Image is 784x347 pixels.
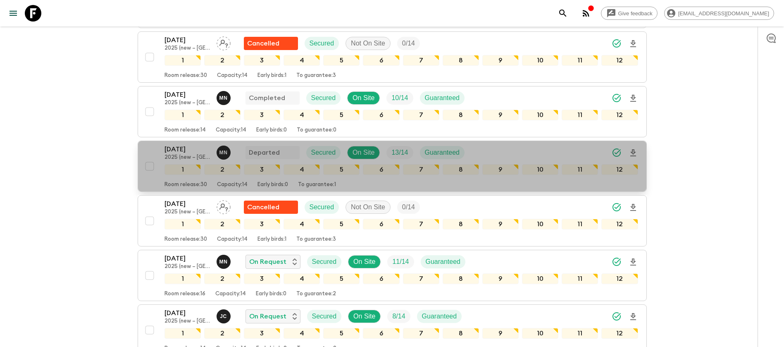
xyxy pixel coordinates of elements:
p: On Request [249,311,286,321]
div: 3 [244,328,280,339]
div: 8 [443,110,479,120]
div: 4 [284,55,320,66]
div: 9 [482,164,519,175]
div: 10 [522,110,558,120]
div: On Site [348,255,381,268]
p: 2025 (new – [GEOGRAPHIC_DATA]) [164,100,210,106]
div: 7 [403,164,439,175]
button: [DATE]2025 (new – [GEOGRAPHIC_DATA])Assign pack leaderFlash Pack cancellationSecuredNot On SiteTr... [138,31,647,83]
div: 2 [204,55,241,66]
div: 9 [482,328,519,339]
p: Completed [249,93,285,103]
div: 2 [204,164,241,175]
div: 2 [204,273,241,284]
div: 8 [443,273,479,284]
div: 7 [403,328,439,339]
p: On Site [353,93,374,103]
p: 13 / 14 [391,148,408,158]
div: 10 [522,219,558,230]
div: 4 [284,219,320,230]
p: 2025 (new – [GEOGRAPHIC_DATA]) [164,45,210,52]
div: 3 [244,219,280,230]
div: 1 [164,328,201,339]
svg: Synced Successfully [612,202,622,212]
div: 10 [522,55,558,66]
button: [DATE]2025 (new – [GEOGRAPHIC_DATA])Maho NagaredaOn RequestSecuredOn SiteTrip FillGuaranteed12345... [138,250,647,301]
div: 12 [601,55,638,66]
div: 5 [323,55,360,66]
p: To guarantee: 3 [296,72,336,79]
div: 9 [482,219,519,230]
div: 9 [482,55,519,66]
div: 7 [403,110,439,120]
div: 6 [363,328,399,339]
div: 7 [403,219,439,230]
div: 8 [443,55,479,66]
p: 0 / 14 [402,202,415,212]
div: 6 [363,110,399,120]
p: Room release: 30 [164,72,207,79]
div: Trip Fill [387,310,410,323]
p: Room release: 30 [164,182,207,188]
p: Not On Site [351,38,385,48]
svg: Download Onboarding [628,39,638,49]
svg: Download Onboarding [628,312,638,322]
p: Capacity: 14 [217,182,248,188]
div: 8 [443,328,479,339]
div: 5 [323,219,360,230]
button: JC [217,309,232,323]
div: 6 [363,219,399,230]
span: Assign pack leader [217,203,231,209]
p: To guarantee: 0 [297,127,336,134]
div: 11 [562,110,598,120]
p: On Site [353,311,375,321]
div: 1 [164,164,201,175]
p: 10 / 14 [391,93,408,103]
div: Trip Fill [387,255,414,268]
div: 11 [562,219,598,230]
div: Flash Pack cancellation [244,37,298,50]
div: 11 [562,55,598,66]
div: 4 [284,164,320,175]
p: Secured [310,38,334,48]
p: Not On Site [351,202,385,212]
svg: Synced Successfully [612,38,622,48]
div: 4 [284,273,320,284]
div: Secured [307,310,342,323]
div: 6 [363,164,399,175]
p: Capacity: 14 [216,127,246,134]
div: 1 [164,55,201,66]
div: 12 [601,328,638,339]
p: [DATE] [164,35,210,45]
svg: Download Onboarding [628,148,638,158]
p: 2025 (new – [GEOGRAPHIC_DATA]) [164,154,210,161]
p: Early birds: 0 [256,291,286,297]
p: Early birds: 0 [256,127,287,134]
button: search adventures [555,5,571,22]
span: Maho Nagareda [217,148,232,155]
div: Flash Pack cancellation [244,201,298,214]
button: MN [217,255,232,269]
p: Capacity: 14 [217,72,248,79]
p: 0 / 14 [402,38,415,48]
p: Secured [311,148,336,158]
p: Room release: 14 [164,127,206,134]
div: 3 [244,110,280,120]
div: Trip Fill [386,91,413,105]
div: 8 [443,219,479,230]
div: 11 [562,164,598,175]
p: Guaranteed [422,311,457,321]
button: [DATE]2025 (new – [GEOGRAPHIC_DATA])Assign pack leaderFlash Pack cancellationSecuredNot On SiteTr... [138,195,647,246]
p: Secured [310,202,334,212]
svg: Synced Successfully [612,148,622,158]
p: [DATE] [164,144,210,154]
p: On Request [249,257,286,267]
div: 4 [284,328,320,339]
p: Guaranteed [426,257,461,267]
div: [EMAIL_ADDRESS][DOMAIN_NAME] [664,7,774,20]
div: On Site [348,310,381,323]
p: 2025 (new – [GEOGRAPHIC_DATA]) [164,263,210,270]
div: Not On Site [346,201,391,214]
div: 5 [323,110,360,120]
p: To guarantee: 2 [296,291,336,297]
